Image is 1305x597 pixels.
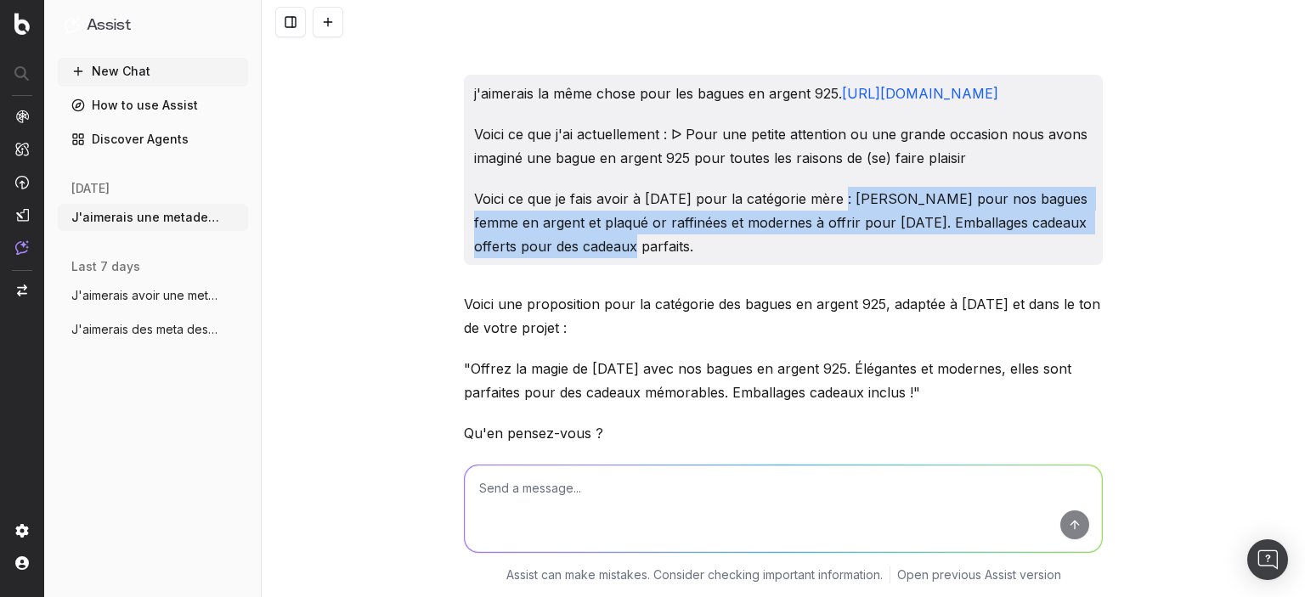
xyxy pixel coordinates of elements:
button: J'aimerais avoir une meta description de [58,282,248,309]
button: J'aimerais des meta description pour mes [58,316,248,343]
img: My account [15,556,29,570]
p: "Offrez la magie de [DATE] avec nos bagues en argent 925. Élégantes et modernes, elles sont parfa... [464,357,1103,404]
span: J'aimerais une metadescription (160 cara [71,209,221,226]
h1: Assist [87,14,131,37]
a: [URL][DOMAIN_NAME] [842,85,998,102]
img: Setting [15,524,29,538]
a: Open previous Assist version [897,566,1061,583]
button: Assist [65,14,241,37]
span: J'aimerais des meta description pour mes [71,321,221,338]
p: j'aimerais la même chose pour les bagues en argent 925. [474,82,1093,105]
p: Assist can make mistakes. Consider checking important information. [506,566,883,583]
img: Assist [65,17,80,33]
p: Voici ce que je fais avoir à [DATE] pour la catégorie mère : [PERSON_NAME] pour nos bagues femme ... [474,187,1093,258]
p: Qu'en pensez-vous ? [464,421,1103,445]
button: J'aimerais une metadescription (160 cara [58,204,248,231]
p: Voici ce que j'ai actuellement : ᐅ Pour une petite attention ou une grande occasion nous avons im... [474,122,1093,170]
img: Analytics [15,110,29,123]
p: Voici une proposition pour la catégorie des bagues en argent 925, adaptée à [DATE] et dans le ton... [464,292,1103,340]
a: How to use Assist [58,92,248,119]
span: last 7 days [71,258,140,275]
a: Discover Agents [58,126,248,153]
img: Activation [15,175,29,189]
button: New Chat [58,58,248,85]
img: Botify logo [14,13,30,35]
img: Assist [15,240,29,255]
img: Intelligence [15,142,29,156]
img: Studio [15,208,29,222]
span: [DATE] [71,180,110,197]
div: Ouvrir le Messenger Intercom [1247,539,1288,580]
img: Switch project [17,284,27,296]
span: J'aimerais avoir une meta description de [71,287,221,304]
